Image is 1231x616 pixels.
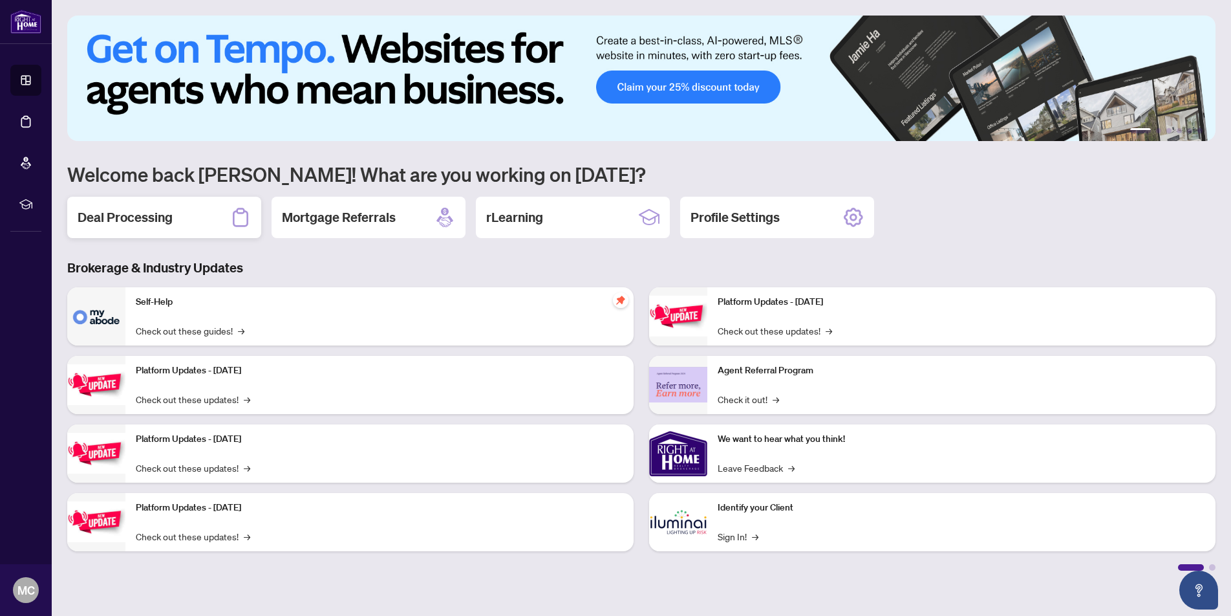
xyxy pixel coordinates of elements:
[67,501,125,542] img: Platform Updates - July 8, 2025
[718,324,832,338] a: Check out these updates!→
[244,529,250,544] span: →
[136,432,623,446] p: Platform Updates - [DATE]
[690,208,780,226] h2: Profile Settings
[718,529,758,544] a: Sign In!→
[1177,128,1182,133] button: 4
[244,392,250,406] span: →
[282,208,396,226] h2: Mortgage Referrals
[718,501,1205,515] p: Identify your Client
[136,295,623,309] p: Self-Help
[773,392,779,406] span: →
[67,433,125,474] img: Platform Updates - July 21, 2025
[136,529,250,544] a: Check out these updates!→
[1130,128,1151,133] button: 1
[1166,128,1172,133] button: 3
[136,392,250,406] a: Check out these updates!→
[136,461,250,475] a: Check out these updates!→
[136,364,623,378] p: Platform Updates - [DATE]
[136,324,244,338] a: Check out these guides!→
[244,461,250,475] span: →
[649,296,707,336] img: Platform Updates - June 23, 2025
[788,461,795,475] span: →
[67,16,1215,141] img: Slide 0
[78,208,173,226] h2: Deal Processing
[613,292,628,308] span: pushpin
[649,424,707,483] img: We want to hear what you think!
[826,324,832,338] span: →
[238,324,244,338] span: →
[1156,128,1161,133] button: 2
[67,364,125,405] img: Platform Updates - September 16, 2025
[718,295,1205,309] p: Platform Updates - [DATE]
[718,432,1205,446] p: We want to hear what you think!
[752,529,758,544] span: →
[718,461,795,475] a: Leave Feedback→
[67,162,1215,186] h1: Welcome back [PERSON_NAME]! What are you working on [DATE]?
[486,208,543,226] h2: rLearning
[1187,128,1192,133] button: 5
[10,10,41,34] img: logo
[1197,128,1203,133] button: 6
[649,367,707,402] img: Agent Referral Program
[136,501,623,515] p: Platform Updates - [DATE]
[649,493,707,551] img: Identify your Client
[67,287,125,346] img: Self-Help
[718,392,779,406] a: Check it out!→
[67,259,1215,277] h3: Brokerage & Industry Updates
[718,364,1205,378] p: Agent Referral Program
[1179,571,1218,610] button: Open asap
[17,581,35,599] span: MC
